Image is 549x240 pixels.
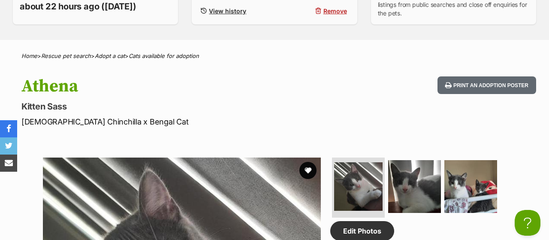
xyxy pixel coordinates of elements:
[95,52,125,59] a: Adopt a cat
[444,160,497,213] img: Photo of Athena
[334,162,383,211] img: Photo of Athena
[129,52,199,59] a: Cats available for adoption
[21,52,37,59] a: Home
[21,100,335,112] p: Kitten Sass
[278,5,350,17] button: Remove
[120,0,128,7] img: iconc.png
[41,52,91,59] a: Rescue pet search
[199,5,271,17] a: View history
[323,6,347,15] span: Remove
[388,160,441,213] img: Photo of Athena
[21,76,335,96] h1: Athena
[21,116,335,128] p: [DEMOGRAPHIC_DATA] Chinchilla x Bengal Cat
[515,210,540,236] iframe: Help Scout Beacon - Open
[121,1,128,8] img: consumer-privacy-logo.png
[209,6,246,15] span: View history
[1,1,8,8] img: consumer-privacy-logo.png
[299,162,317,179] button: favourite
[120,1,129,8] a: Privacy Notification
[437,76,536,94] button: Print an adoption poster
[20,0,136,12] span: about 22 hours ago ([DATE])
